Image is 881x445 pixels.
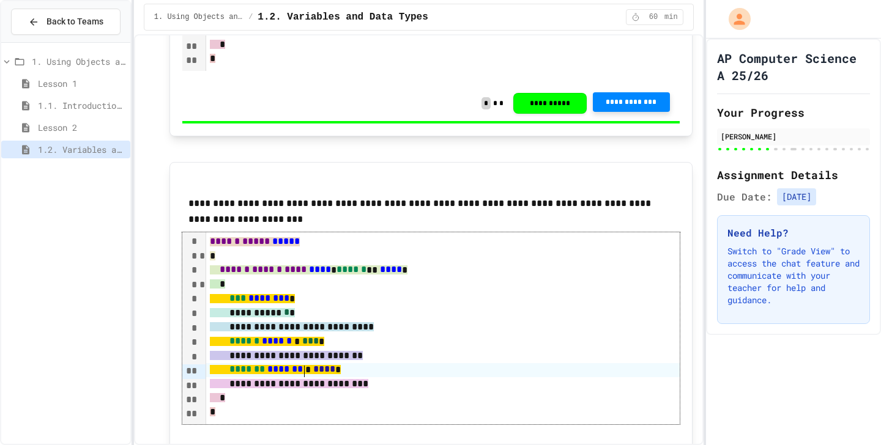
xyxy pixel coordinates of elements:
h2: Your Progress [717,104,870,121]
p: Switch to "Grade View" to access the chat feature and communicate with your teacher for help and ... [727,245,860,306]
span: 1.2. Variables and Data Types [258,10,428,24]
span: [DATE] [777,188,816,205]
div: My Account [716,5,754,33]
button: Back to Teams [11,9,121,35]
span: 1. Using Objects and Methods [32,55,125,68]
span: 1. Using Objects and Methods [154,12,243,22]
span: Lesson 1 [38,77,125,90]
div: [PERSON_NAME] [721,131,866,142]
span: Back to Teams [46,15,103,28]
span: 1.1. Introduction to Algorithms, Programming, and Compilers [38,99,125,112]
span: Lesson 2 [38,121,125,134]
span: min [664,12,678,22]
h3: Need Help? [727,226,860,240]
span: / [248,12,253,22]
h1: AP Computer Science A 25/26 [717,50,870,84]
span: 1.2. Variables and Data Types [38,143,125,156]
h2: Assignment Details [717,166,870,183]
span: 60 [644,12,663,22]
span: Due Date: [717,189,772,204]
